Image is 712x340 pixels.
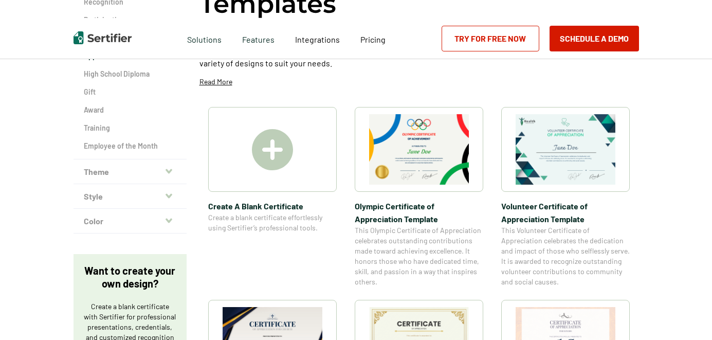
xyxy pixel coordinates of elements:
a: Participation [84,15,176,25]
a: Award [84,105,176,115]
img: Create A Blank Certificate [252,129,293,170]
a: Volunteer Certificate of Appreciation TemplateVolunteer Certificate of Appreciation TemplateThis ... [501,107,630,287]
a: Employee of the Month [84,141,176,151]
span: Solutions [187,32,222,45]
span: Integrations [295,34,340,44]
span: This Volunteer Certificate of Appreciation celebrates the dedication and impact of those who self... [501,225,630,287]
span: Pricing [360,34,386,44]
p: Read More [199,77,232,87]
span: Create A Blank Certificate [208,200,337,212]
a: Training [84,123,176,133]
a: Gift [84,87,176,97]
button: Color [74,209,187,234]
a: High School Diploma [84,69,176,79]
span: This Olympic Certificate of Appreciation celebrates outstanding contributions made toward achievi... [355,225,483,287]
a: Integrations [295,32,340,45]
img: Volunteer Certificate of Appreciation Template [516,114,615,185]
button: Theme [74,159,187,184]
img: Olympic Certificate of Appreciation​ Template [369,114,469,185]
iframe: Chat Widget [661,291,712,340]
a: Try for Free Now [442,26,539,51]
span: Create a blank certificate effortlessly using Sertifier’s professional tools. [208,212,337,233]
span: Volunteer Certificate of Appreciation Template [501,200,630,225]
a: Pricing [360,32,386,45]
a: Olympic Certificate of Appreciation​ TemplateOlympic Certificate of Appreciation​ TemplateThis Ol... [355,107,483,287]
span: Olympic Certificate of Appreciation​ Template [355,200,483,225]
button: Style [74,184,187,209]
p: Want to create your own design? [84,264,176,290]
span: Features [242,32,275,45]
img: Sertifier | Digital Credentialing Platform [74,31,132,44]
